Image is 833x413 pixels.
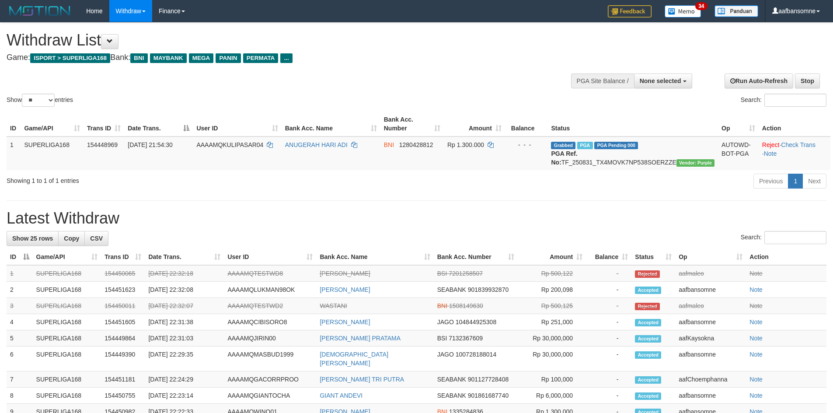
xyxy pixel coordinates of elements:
[444,112,505,136] th: Amount: activate to sort column ascending
[84,112,124,136] th: Trans ID: activate to sort column ascending
[449,302,483,309] span: Copy 1508149630 to clipboard
[518,388,586,404] td: Rp 6,000,000
[675,371,746,388] td: aafChoemphanna
[7,112,21,136] th: ID
[746,249,826,265] th: Action
[577,142,593,149] span: Marked by aafchhiseyha
[21,112,83,136] th: Game/API: activate to sort column ascending
[150,53,187,63] span: MAYBANK
[437,286,466,293] span: SEABANK
[145,265,224,282] td: [DATE] 22:32:18
[547,136,718,170] td: TF_250831_TX4MOVK7NP538SOERZZE
[7,210,826,227] h1: Latest Withdraw
[128,141,172,148] span: [DATE] 21:54:30
[518,314,586,330] td: Rp 251,000
[7,371,33,388] td: 7
[224,298,316,314] td: AAAAMQTESTWD2
[635,287,661,294] span: Accepted
[224,371,316,388] td: AAAAMQGACORRPROO
[320,318,370,325] a: [PERSON_NAME]
[795,73,820,88] a: Stop
[675,298,746,314] td: aafmaleo
[781,141,816,148] a: Check Trans
[675,282,746,298] td: aafbansomne
[224,282,316,298] td: AAAAMQLUKMAN98OK
[518,265,586,282] td: Rp 500,122
[101,371,145,388] td: 154451181
[586,388,631,404] td: -
[741,231,826,244] label: Search:
[101,249,145,265] th: Trans ID: activate to sort column ascending
[58,231,85,246] a: Copy
[764,94,826,107] input: Search:
[33,314,101,330] td: SUPERLIGA168
[196,141,263,148] span: AAAAMQKULIPASAR04
[665,5,701,17] img: Button%20Memo.svg
[12,235,53,242] span: Show 25 rows
[7,298,33,314] td: 3
[635,270,659,278] span: Rejected
[505,112,548,136] th: Balance
[586,249,631,265] th: Balance: activate to sort column ascending
[551,150,577,166] b: PGA Ref. No:
[749,335,763,342] a: Note
[571,73,634,88] div: PGA Site Balance /
[586,265,631,282] td: -
[518,282,586,298] td: Rp 200,098
[33,298,101,314] td: SUPERLIGA168
[22,94,55,107] select: Showentries
[759,112,830,136] th: Action
[718,136,759,170] td: AUTOWD-BOT-PGA
[749,376,763,383] a: Note
[586,346,631,371] td: -
[631,249,675,265] th: Status: activate to sort column ascending
[7,231,59,246] a: Show 25 rows
[316,249,433,265] th: Bank Acc. Name: activate to sort column ascending
[725,73,793,88] a: Run Auto-Refresh
[282,112,380,136] th: Bank Acc. Name: activate to sort column ascending
[33,346,101,371] td: SUPERLIGA168
[145,330,224,346] td: [DATE] 22:31:03
[449,335,483,342] span: Copy 7132367609 to clipboard
[802,174,826,189] a: Next
[675,314,746,330] td: aafbansomne
[434,249,518,265] th: Bank Acc. Number: activate to sort column ascending
[130,53,147,63] span: BNI
[586,314,631,330] td: -
[216,53,240,63] span: PANIN
[7,282,33,298] td: 2
[695,2,707,10] span: 34
[518,346,586,371] td: Rp 30,000,000
[84,231,108,246] a: CSV
[635,335,661,343] span: Accepted
[635,376,661,384] span: Accepted
[7,173,341,185] div: Showing 1 to 1 of 1 entries
[749,302,763,309] a: Note
[456,318,496,325] span: Copy 104844925308 to clipboard
[64,235,79,242] span: Copy
[635,351,661,359] span: Accepted
[676,159,714,167] span: Vendor URL: https://trx4.1velocity.biz
[675,265,746,282] td: aafmaleo
[87,141,118,148] span: 154448969
[675,346,746,371] td: aafbansomne
[145,249,224,265] th: Date Trans.: activate to sort column ascending
[635,392,661,400] span: Accepted
[145,371,224,388] td: [DATE] 22:24:29
[145,346,224,371] td: [DATE] 22:29:35
[224,388,316,404] td: AAAAMQGIANTOCHA
[586,371,631,388] td: -
[456,351,496,358] span: Copy 100728188014 to clipboard
[7,249,33,265] th: ID: activate to sort column descending
[7,53,547,62] h4: Game: Bank:
[145,298,224,314] td: [DATE] 22:32:07
[749,351,763,358] a: Note
[586,298,631,314] td: -
[33,371,101,388] td: SUPERLIGA168
[90,235,103,242] span: CSV
[7,388,33,404] td: 8
[586,330,631,346] td: -
[320,392,362,399] a: GIANT ANDEVI
[7,314,33,330] td: 4
[145,388,224,404] td: [DATE] 22:23:14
